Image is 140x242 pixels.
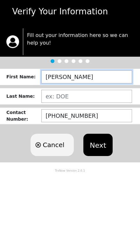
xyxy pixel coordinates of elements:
[6,79,41,86] div: First Name :
[6,115,41,128] div: Contact Number :
[6,98,41,105] div: Last Name :
[41,76,132,89] input: ex: JOHN
[83,139,112,161] button: Next
[41,95,132,108] input: ex: DOE
[43,146,64,155] span: Cancel
[31,139,74,161] button: Cancel
[41,115,132,128] input: (123) 456-7890
[6,41,19,53] img: trx now logo
[3,11,137,23] div: Verify Your Information
[27,37,134,52] p: Fill out your information here so we can help you!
